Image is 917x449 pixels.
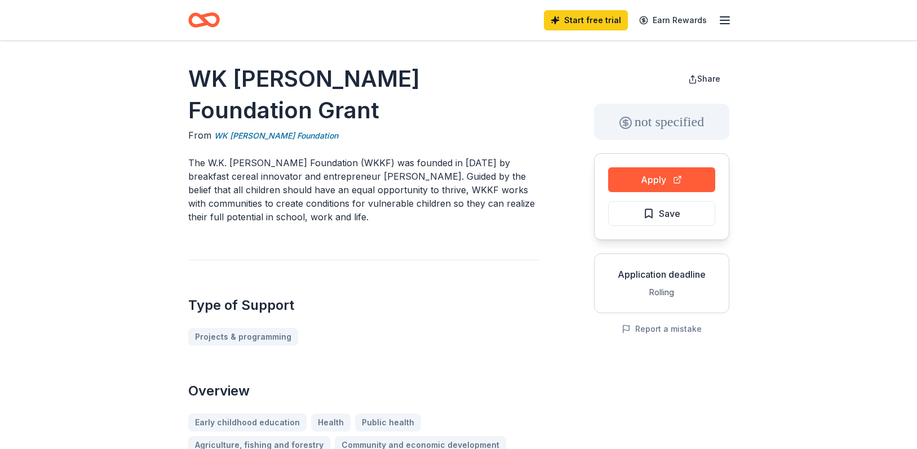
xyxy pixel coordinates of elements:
button: Report a mistake [622,322,702,336]
h2: Overview [188,382,540,400]
p: The W.K. [PERSON_NAME] Foundation (WKKF) was founded in [DATE] by breakfast cereal innovator and ... [188,156,540,224]
div: Application deadline [604,268,720,281]
div: Rolling [604,286,720,299]
div: not specified [594,104,729,140]
a: Start free trial [544,10,628,30]
button: Save [608,201,715,226]
button: Apply [608,167,715,192]
h2: Type of Support [188,296,540,314]
a: Home [188,7,220,33]
span: Share [697,74,720,83]
span: Save [659,206,680,221]
a: Earn Rewards [632,10,714,30]
div: From [188,128,540,143]
a: WK [PERSON_NAME] Foundation [214,129,338,143]
h1: WK [PERSON_NAME] Foundation Grant [188,63,540,126]
button: Share [679,68,729,90]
